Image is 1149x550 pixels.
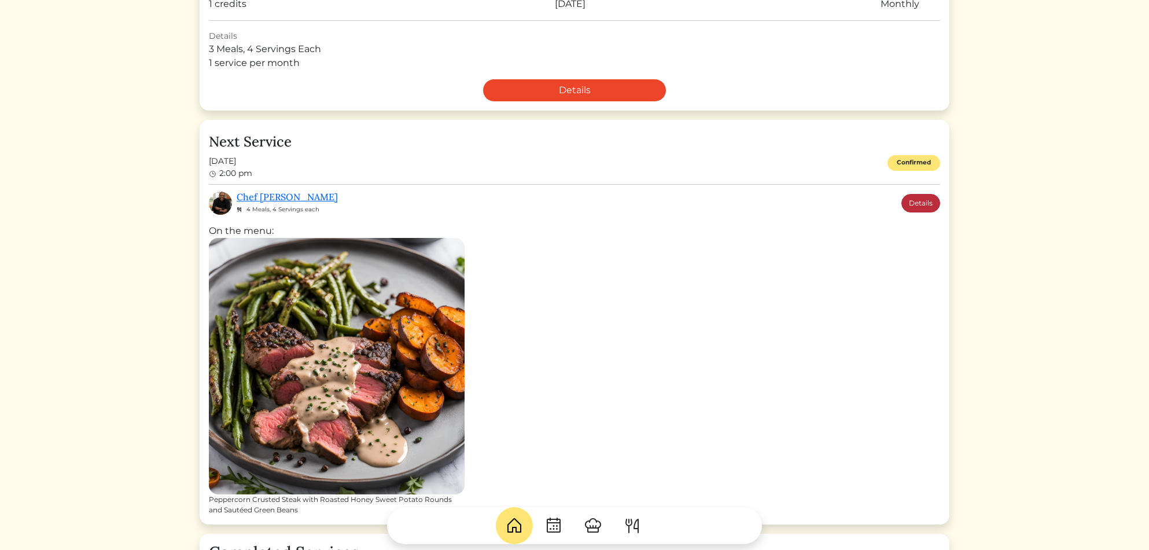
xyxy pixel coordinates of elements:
a: Details [483,79,666,101]
div: On the menu: [209,224,940,515]
img: House-9bf13187bcbb5817f509fe5e7408150f90897510c4275e13d0d5fca38e0b5951.svg [505,516,524,535]
img: Peppercorn Crusted Steak with Roasted Honey Sweet Potato Rounds and Sautéed Green Beans [209,238,465,494]
img: fork_knife_small-8e8c56121c6ac9ad617f7f0151facf9cb574b427d2b27dceffcaf97382ddc7e7.svg [237,207,242,212]
img: ChefHat-a374fb509e4f37eb0702ca99f5f64f3b6956810f32a249b33092029f8484b388.svg [584,516,602,535]
div: Details [209,30,940,42]
span: [DATE] [209,155,252,167]
div: 1 service per month [209,56,940,70]
img: a8ea2348a1285081249d78c679538599 [209,192,232,215]
img: ForkKnife-55491504ffdb50bab0c1e09e7649658475375261d09fd45db06cec23bce548bf.svg [623,516,642,535]
img: clock-b05ee3d0f9935d60bc54650fc25b6257a00041fd3bdc39e3e98414568feee22d.svg [209,170,217,178]
a: Details [901,194,940,212]
div: Peppercorn Crusted Steak with Roasted Honey Sweet Potato Rounds and Sautéed Green Beans [209,494,465,515]
div: Confirmed [887,155,940,171]
img: CalendarDots-5bcf9d9080389f2a281d69619e1c85352834be518fbc73d9501aef674afc0d57.svg [544,516,563,535]
div: 3 Meals, 4 Servings Each [209,42,940,56]
a: Chef [PERSON_NAME] [237,191,338,203]
span: 4 Meals, 4 Servings each [246,206,319,213]
a: Peppercorn Crusted Steak with Roasted Honey Sweet Potato Rounds and Sautéed Green Beans [209,238,465,515]
h4: Next Service [209,134,940,151]
span: 2:00 pm [219,168,252,178]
